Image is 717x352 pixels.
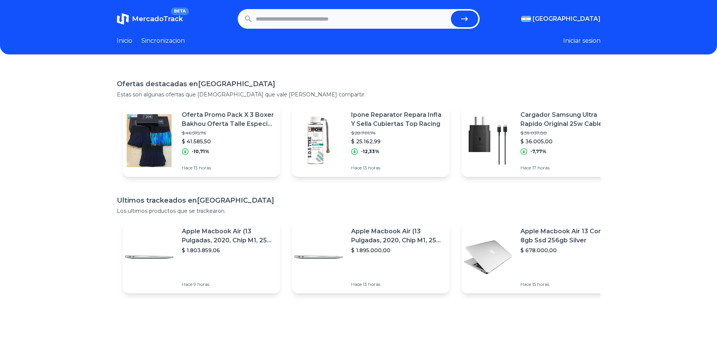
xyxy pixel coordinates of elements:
img: MercadoTrack [117,13,129,25]
a: Featured imageApple Macbook Air (13 Pulgadas, 2020, Chip M1, 256 Gb De Ssd, 8 Gb De Ram) - Plata$... [123,221,280,293]
p: Hace 13 horas [182,165,274,171]
p: $ 39.037,00 [520,130,613,136]
img: Featured image [461,231,514,284]
a: Sincronizacion [141,36,185,45]
img: Featured image [461,114,514,167]
a: Featured imageOferta Promo Pack X 3 Boxer Bakhou Oferta Talle Especial Xxl$ 46.575,76$ 41.585,50-... [123,104,280,177]
p: Hace 15 horas [520,281,613,287]
p: Apple Macbook Air (13 Pulgadas, 2020, Chip M1, 256 Gb De Ssd, 8 Gb De Ram) - Plata [182,227,274,245]
p: Apple Macbook Air (13 Pulgadas, 2020, Chip M1, 256 Gb De Ssd, 8 Gb De Ram) - Plata [351,227,443,245]
p: -12,33% [361,149,379,155]
a: Featured imageCargador Samsung Ultra Rapido Original 25w Cable Tipo C A C$ 39.037,00$ 36.005,00-7... [461,104,619,177]
img: Featured image [292,231,345,284]
p: $ 1.803.859,06 [182,247,274,254]
p: -10,71% [192,149,209,155]
span: [GEOGRAPHIC_DATA] [533,14,601,23]
img: Argentina [521,16,531,22]
p: Los ultimos productos que se trackearon. [117,207,601,215]
a: MercadoTrackBETA [117,13,183,25]
p: $ 41.585,50 [182,138,274,145]
h1: Ofertas destacadas en [GEOGRAPHIC_DATA] [117,79,601,89]
p: Hace 13 horas [351,165,443,171]
p: Hace 9 horas [182,281,274,287]
p: Oferta Promo Pack X 3 Boxer Bakhou Oferta Talle Especial Xxl [182,110,274,129]
a: Featured imageApple Macbook Air 13 Core I5 8gb Ssd 256gb Silver$ 678.000,00Hace 15 horas [461,221,619,293]
button: [GEOGRAPHIC_DATA] [521,14,601,23]
button: Iniciar sesion [563,36,601,45]
a: Featured imageIpone Reparator Repara Infla Y Sella Cubiertas Top Racing$ 28.701,74$ 25.162,99-12,... [292,104,449,177]
p: $ 25.162,99 [351,138,443,145]
p: $ 1.895.000,00 [351,247,443,254]
p: Hace 13 horas [351,281,443,287]
p: $ 678.000,00 [520,247,613,254]
p: $ 28.701,74 [351,130,443,136]
span: BETA [171,8,189,15]
p: $ 36.005,00 [520,138,613,145]
p: Apple Macbook Air 13 Core I5 8gb Ssd 256gb Silver [520,227,613,245]
img: Featured image [292,114,345,167]
p: -7,77% [530,149,547,155]
p: Hace 17 horas [520,165,613,171]
h1: Ultimos trackeados en [GEOGRAPHIC_DATA] [117,195,601,206]
img: Featured image [123,231,176,284]
p: Ipone Reparator Repara Infla Y Sella Cubiertas Top Racing [351,110,443,129]
p: $ 46.575,76 [182,130,274,136]
a: Featured imageApple Macbook Air (13 Pulgadas, 2020, Chip M1, 256 Gb De Ssd, 8 Gb De Ram) - Plata$... [292,221,449,293]
img: Featured image [123,114,176,167]
p: Estas son algunas ofertas que [DEMOGRAPHIC_DATA] que vale [PERSON_NAME] compartir. [117,91,601,98]
a: Inicio [117,36,132,45]
p: Cargador Samsung Ultra Rapido Original 25w Cable Tipo C A C [520,110,613,129]
span: MercadoTrack [132,15,183,23]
